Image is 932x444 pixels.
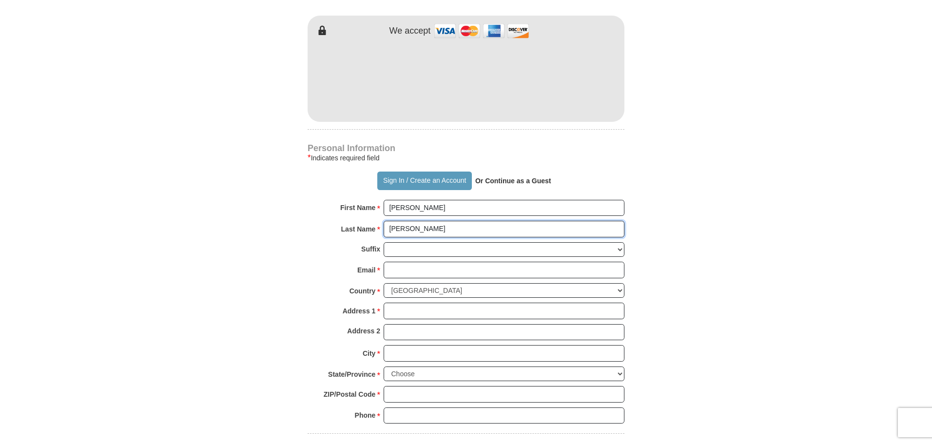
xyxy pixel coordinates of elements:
button: Sign In / Create an Account [377,172,471,190]
div: Indicates required field [308,152,624,164]
h4: We accept [389,26,431,37]
strong: Email [357,263,375,277]
strong: Phone [355,408,376,422]
strong: Suffix [361,242,380,256]
strong: Address 2 [347,324,380,338]
h4: Personal Information [308,144,624,152]
strong: Country [349,284,376,298]
strong: ZIP/Postal Code [324,387,376,401]
strong: Address 1 [343,304,376,318]
strong: Or Continue as a Guest [475,177,551,185]
strong: State/Province [328,367,375,381]
img: credit cards accepted [433,20,530,41]
strong: City [363,347,375,360]
strong: Last Name [341,222,376,236]
strong: First Name [340,201,375,214]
